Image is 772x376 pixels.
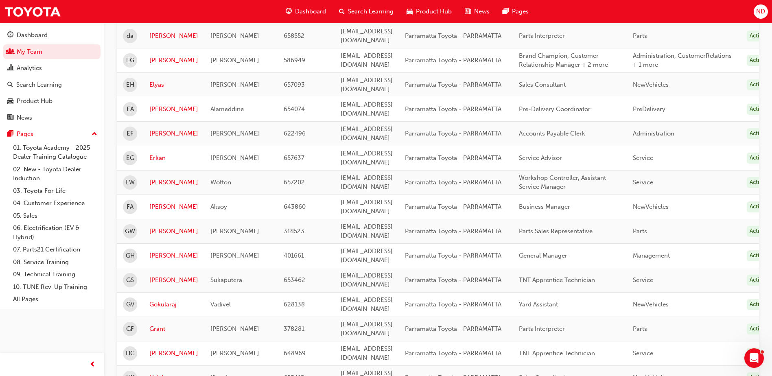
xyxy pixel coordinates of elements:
[747,104,768,115] div: Active
[633,105,665,113] span: PreDelivery
[341,52,393,69] span: [EMAIL_ADDRESS][DOMAIN_NAME]
[284,130,306,137] span: 622496
[210,57,259,64] span: [PERSON_NAME]
[3,44,101,59] a: My Team
[332,3,400,20] a: search-iconSearch Learning
[756,7,765,16] span: ND
[210,203,227,210] span: Aksoy
[405,350,501,357] span: Parramatta Toyota - PARRAMATTA
[754,4,768,19] button: ND
[7,98,13,105] span: car-icon
[284,203,306,210] span: 643860
[125,178,135,187] span: EW
[341,321,393,337] span: [EMAIL_ADDRESS][DOMAIN_NAME]
[341,199,393,215] span: [EMAIL_ADDRESS][DOMAIN_NAME]
[210,154,259,162] span: [PERSON_NAME]
[405,203,501,210] span: Parramatta Toyota - PARRAMATTA
[3,110,101,125] a: News
[149,105,198,114] a: [PERSON_NAME]
[149,56,198,65] a: [PERSON_NAME]
[747,226,768,237] div: Active
[149,349,198,358] a: [PERSON_NAME]
[341,223,393,240] span: [EMAIL_ADDRESS][DOMAIN_NAME]
[149,300,198,309] a: Gokularaj
[519,252,567,259] span: General Manager
[405,57,501,64] span: Parramatta Toyota - PARRAMATTA
[348,7,394,16] span: Search Learning
[10,256,101,269] a: 08. Service Training
[126,251,135,260] span: GH
[10,281,101,293] a: 10. TUNE Rev-Up Training
[284,32,304,39] span: 658552
[519,32,565,39] span: Parts Interpreter
[519,130,585,137] span: Accounts Payable Clerk
[17,129,33,139] div: Pages
[17,113,32,122] div: News
[633,227,647,235] span: Parts
[284,227,304,235] span: 318523
[519,301,558,308] span: Yard Assistant
[3,28,101,43] a: Dashboard
[633,252,670,259] span: Management
[519,81,566,88] span: Sales Consultant
[10,185,101,197] a: 03. Toyota For Life
[633,52,732,69] span: Administration, CustomerRelations + 1 more
[126,80,134,90] span: EH
[519,203,570,210] span: Business Manager
[149,202,198,212] a: [PERSON_NAME]
[10,210,101,222] a: 05. Sales
[407,7,413,17] span: car-icon
[92,129,97,140] span: up-icon
[519,52,608,69] span: Brand Champion, Customer Relationship Manager + 2 more
[503,7,509,17] span: pages-icon
[633,179,653,186] span: Service
[341,125,393,142] span: [EMAIL_ADDRESS][DOMAIN_NAME]
[519,325,565,332] span: Parts Interpreter
[7,65,13,72] span: chart-icon
[3,77,101,92] a: Search Learning
[341,150,393,166] span: [EMAIL_ADDRESS][DOMAIN_NAME]
[10,142,101,163] a: 01. Toyota Academy - 2025 Dealer Training Catalogue
[284,301,305,308] span: 628138
[149,80,198,90] a: Elyas
[125,227,135,236] span: GW
[127,129,133,138] span: EF
[496,3,535,20] a: pages-iconPages
[405,130,501,137] span: Parramatta Toyota - PARRAMATTA
[127,31,133,41] span: da
[210,227,259,235] span: [PERSON_NAME]
[405,105,501,113] span: Parramatta Toyota - PARRAMATTA
[284,81,305,88] span: 657093
[210,179,231,186] span: Wotton
[405,81,501,88] span: Parramatta Toyota - PARRAMATTA
[747,250,768,261] div: Active
[341,272,393,289] span: [EMAIL_ADDRESS][DOMAIN_NAME]
[210,32,259,39] span: [PERSON_NAME]
[10,268,101,281] a: 09. Technical Training
[400,3,458,20] a: car-iconProduct Hub
[3,127,101,142] button: Pages
[405,301,501,308] span: Parramatta Toyota - PARRAMATTA
[405,252,501,259] span: Parramatta Toyota - PARRAMATTA
[3,94,101,109] a: Product Hub
[512,7,529,16] span: Pages
[341,247,393,264] span: [EMAIL_ADDRESS][DOMAIN_NAME]
[210,130,259,137] span: [PERSON_NAME]
[519,350,595,357] span: TNT Apprentice Technician
[405,179,501,186] span: Parramatta Toyota - PARRAMATTA
[519,154,562,162] span: Service Advisor
[341,77,393,93] span: [EMAIL_ADDRESS][DOMAIN_NAME]
[341,345,393,362] span: [EMAIL_ADDRESS][DOMAIN_NAME]
[341,296,393,313] span: [EMAIL_ADDRESS][DOMAIN_NAME]
[284,57,305,64] span: 586949
[10,222,101,243] a: 06. Electrification (EV & Hybrid)
[3,26,101,127] button: DashboardMy TeamAnalyticsSearch LearningProduct HubNews
[4,2,61,21] a: Trak
[7,81,13,89] span: search-icon
[210,105,244,113] span: Alameddine
[7,32,13,39] span: guage-icon
[149,324,198,334] a: Grant
[633,301,669,308] span: NewVehicles
[519,227,593,235] span: Parts Sales Representative
[126,153,134,163] span: EG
